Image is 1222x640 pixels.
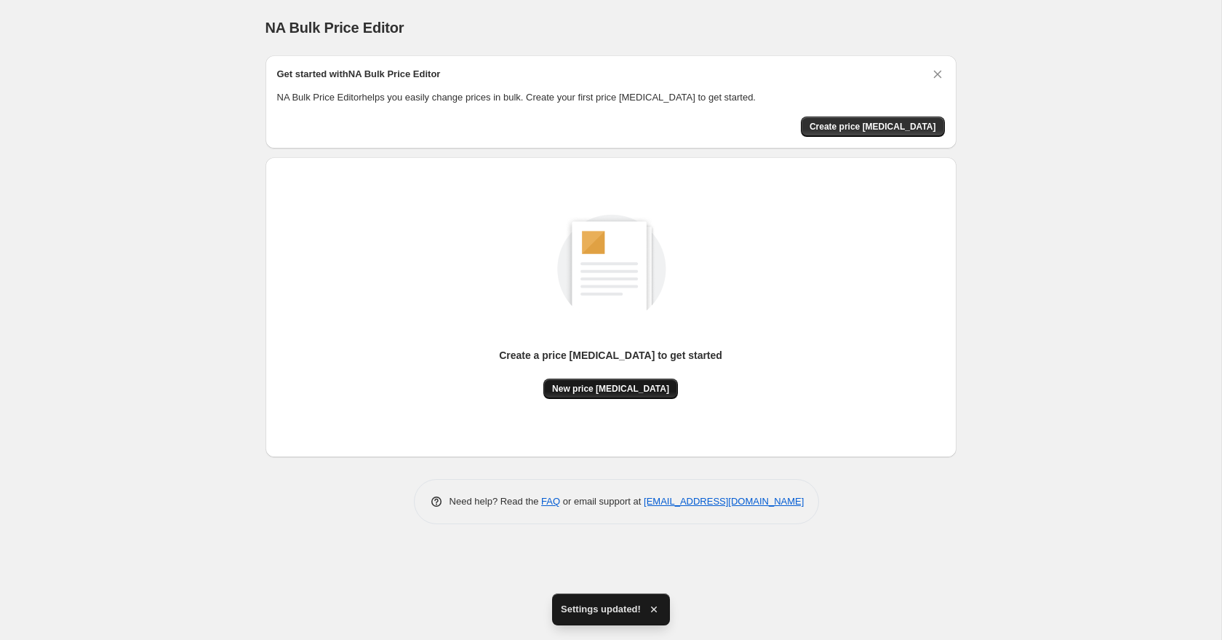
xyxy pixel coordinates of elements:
[541,496,560,507] a: FAQ
[552,383,669,395] span: New price [MEDICAL_DATA]
[543,379,678,399] button: New price [MEDICAL_DATA]
[930,67,945,82] button: Dismiss card
[561,602,641,617] span: Settings updated!
[277,90,945,105] p: NA Bulk Price Editor helps you easily change prices in bulk. Create your first price [MEDICAL_DAT...
[810,121,936,133] span: Create price [MEDICAL_DATA]
[265,20,404,36] span: NA Bulk Price Editor
[450,496,542,507] span: Need help? Read the
[644,496,804,507] a: [EMAIL_ADDRESS][DOMAIN_NAME]
[560,496,644,507] span: or email support at
[801,116,945,137] button: Create price change job
[277,67,441,82] h2: Get started with NA Bulk Price Editor
[499,348,722,363] p: Create a price [MEDICAL_DATA] to get started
